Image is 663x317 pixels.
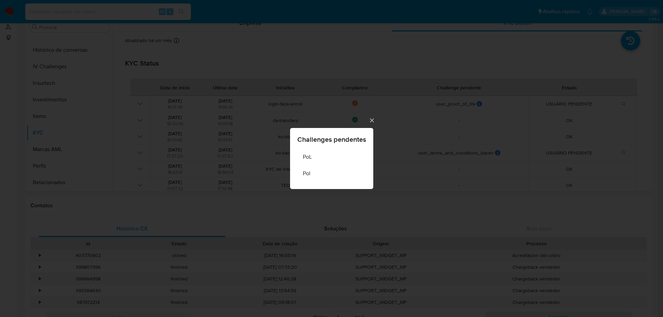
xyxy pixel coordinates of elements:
span: Challenges pendentes [297,136,366,143]
span: PoL [303,153,312,160]
ul: Challenges list [297,149,366,182]
button: Cerrar [368,117,375,123]
span: Pol [303,170,310,177]
div: Challenges pendentes [290,128,373,189]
